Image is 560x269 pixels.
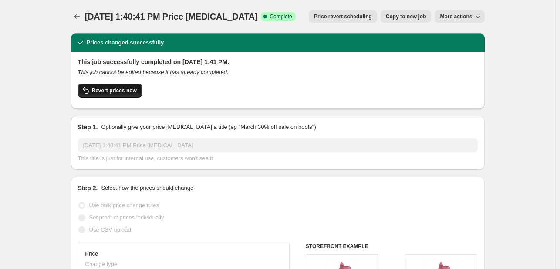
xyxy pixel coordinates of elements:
span: Use bulk price change rules [89,202,159,208]
p: Select how the prices should change [101,184,193,192]
i: This job cannot be edited because it has already completed. [78,69,229,75]
h6: STOREFRONT EXAMPLE [306,243,478,250]
button: Revert prices now [78,84,142,98]
h3: Price [85,250,98,257]
button: Copy to new job [381,10,432,23]
button: Price change jobs [71,10,83,23]
h2: Prices changed successfully [87,38,164,47]
span: Copy to new job [386,13,426,20]
p: Optionally give your price [MEDICAL_DATA] a title (eg "March 30% off sale on boots") [101,123,316,131]
button: More actions [435,10,484,23]
span: Price revert scheduling [314,13,372,20]
h2: Step 1. [78,123,98,131]
input: 30% off holiday sale [78,138,478,152]
span: More actions [440,13,472,20]
span: Revert prices now [92,87,137,94]
span: Set product prices individually [89,214,164,221]
span: Complete [270,13,292,20]
span: This title is just for internal use, customers won't see it [78,155,213,161]
h2: This job successfully completed on [DATE] 1:41 PM. [78,57,478,66]
button: Price revert scheduling [309,10,377,23]
span: Use CSV upload [89,226,131,233]
h2: Step 2. [78,184,98,192]
span: Change type [85,261,118,267]
span: [DATE] 1:40:41 PM Price [MEDICAL_DATA] [85,12,258,21]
